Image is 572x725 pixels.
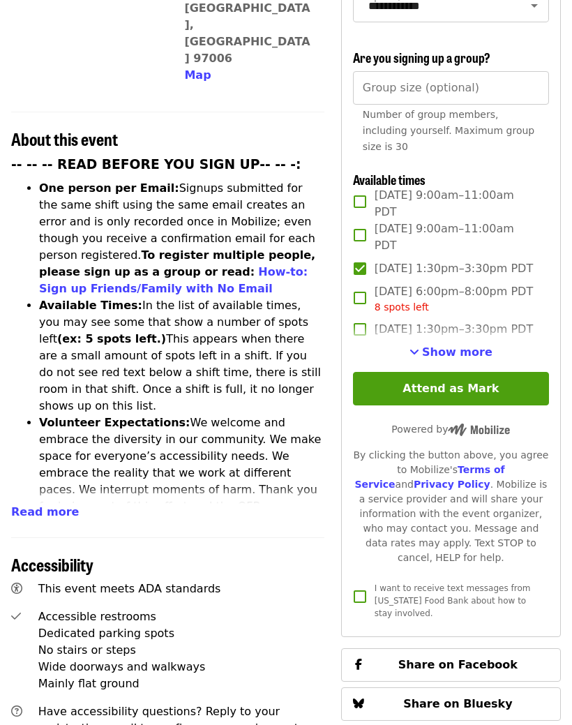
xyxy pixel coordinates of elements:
[409,344,492,361] button: See more timeslots
[39,299,142,312] strong: Available Times:
[39,248,315,278] strong: To register multiple people, please sign up as a group or read:
[11,552,93,576] span: Accessibility
[353,71,549,105] input: [object Object]
[375,187,538,221] span: [DATE] 9:00am–11:00am PDT
[375,301,429,313] span: 8 spots left
[38,675,324,692] div: Mainly flat ground
[353,448,549,565] div: By clicking the button above, you agree to Mobilize's and . Mobilize is a service provider and wi...
[353,170,426,188] span: Available times
[39,180,324,297] li: Signups submitted for the same shift using the same email creates an error and is only recorded o...
[57,332,166,345] strong: (ex: 5 spots left.)
[375,221,538,254] span: [DATE] 9:00am–11:00am PDT
[39,297,324,414] li: In the list of available times, you may see some that show a number of spots left This appears wh...
[11,504,79,521] button: Read more
[39,265,308,295] a: How-to: Sign up Friends/Family with No Email
[375,583,531,618] span: I want to receive text messages from [US_STATE] Food Bank about how to stay involved.
[11,582,22,595] i: universal-access icon
[39,181,179,195] strong: One person per Email:
[184,68,211,82] span: Map
[363,109,534,152] span: Number of group members, including yourself. Maximum group size is 30
[354,464,504,490] a: Terms of Service
[11,505,79,518] span: Read more
[38,608,324,625] div: Accessible restrooms
[422,345,492,359] span: Show more
[341,687,561,721] button: Share on Bluesky
[11,157,301,172] strong: -- -- -- READ BEFORE YOU SIGN UP-- -- -:
[414,479,490,490] a: Privacy Policy
[375,321,533,338] span: [DATE] 1:30pm–3:30pm PDT
[11,705,22,718] i: question-circle icon
[353,372,549,405] button: Attend as Mark
[38,625,324,642] div: Dedicated parking spots
[184,67,211,84] button: Map
[11,610,21,623] i: check icon
[353,48,490,66] span: Are you signing up a group?
[39,414,324,548] li: We welcome and embrace the diversity in our community. We make space for everyone’s accessibility...
[184,1,310,65] a: [GEOGRAPHIC_DATA], [GEOGRAPHIC_DATA] 97006
[448,424,510,436] img: Powered by Mobilize
[375,260,533,277] span: [DATE] 1:30pm–3:30pm PDT
[341,648,561,682] button: Share on Facebook
[39,416,190,429] strong: Volunteer Expectations:
[398,658,518,671] span: Share on Facebook
[391,424,510,435] span: Powered by
[375,283,533,315] span: [DATE] 6:00pm–8:00pm PDT
[38,642,324,659] div: No stairs or steps
[38,659,324,675] div: Wide doorways and walkways
[403,697,513,710] span: Share on Bluesky
[11,126,118,151] span: About this event
[38,582,221,595] span: This event meets ADA standards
